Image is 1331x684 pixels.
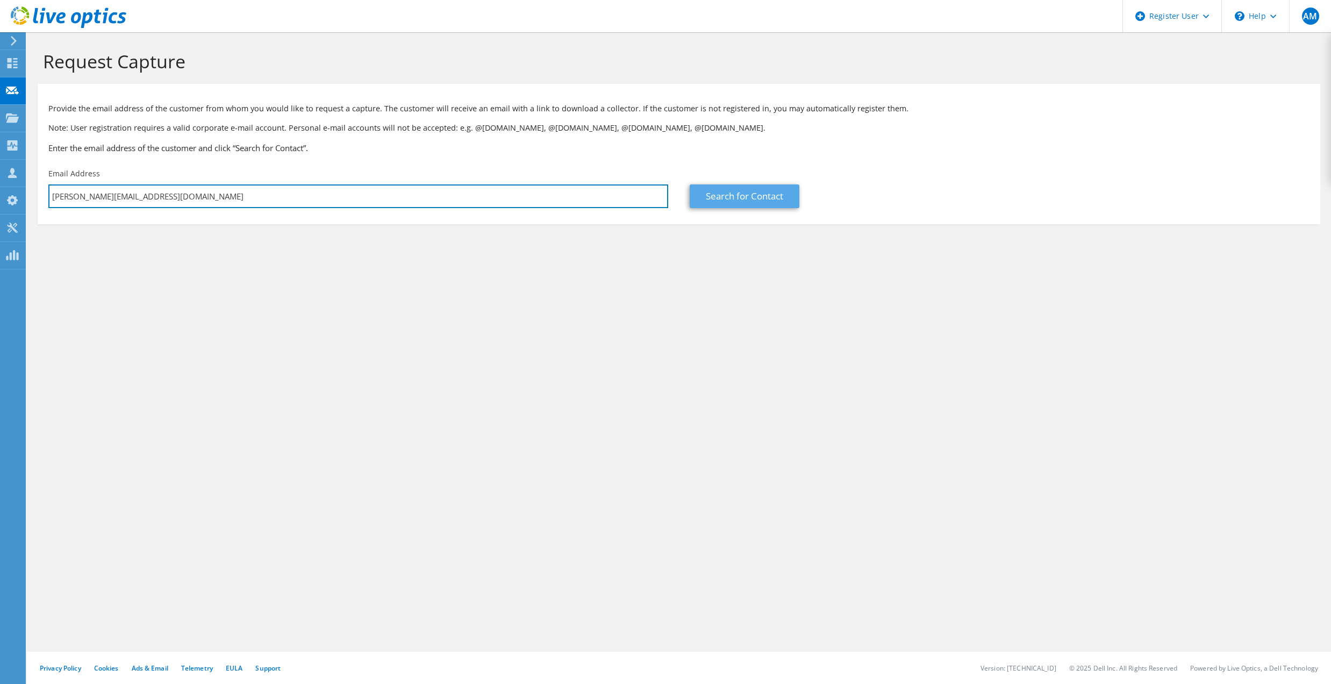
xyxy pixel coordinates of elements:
[40,664,81,673] a: Privacy Policy
[1069,664,1177,673] li: © 2025 Dell Inc. All Rights Reserved
[255,664,281,673] a: Support
[43,50,1309,73] h1: Request Capture
[690,184,799,208] a: Search for Contact
[48,122,1309,134] p: Note: User registration requires a valid corporate e-mail account. Personal e-mail accounts will ...
[48,103,1309,115] p: Provide the email address of the customer from whom you would like to request a capture. The cust...
[1302,8,1319,25] span: AM
[1235,11,1244,21] svg: \n
[981,664,1056,673] li: Version: [TECHNICAL_ID]
[226,664,242,673] a: EULA
[94,664,119,673] a: Cookies
[132,664,168,673] a: Ads & Email
[181,664,213,673] a: Telemetry
[48,142,1309,154] h3: Enter the email address of the customer and click “Search for Contact”.
[48,168,100,179] label: Email Address
[1190,664,1318,673] li: Powered by Live Optics, a Dell Technology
